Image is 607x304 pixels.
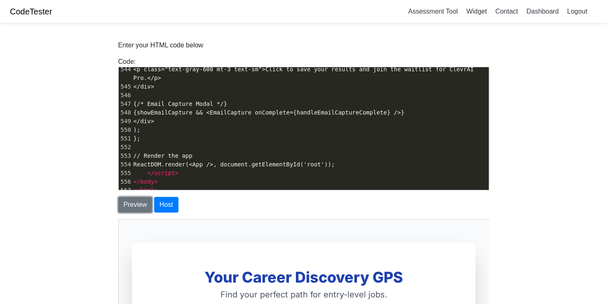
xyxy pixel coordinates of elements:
div: 550 [119,126,132,134]
a: CodeTester [10,7,52,16]
span: body [140,178,154,185]
span: </ [134,178,141,185]
span: </ [134,187,141,194]
p: Find your perfect path for entry-level jobs. [40,69,330,81]
p: 💡 Quick Start Instructions [48,104,324,115]
button: Preview [118,197,152,213]
div: 548 [119,108,132,117]
div: 546 [119,91,132,100]
a: Contact [492,5,521,18]
div: 556 [119,178,132,186]
a: Widget [463,5,490,18]
h1: Your Career Discovery GPS [40,49,330,66]
span: > [154,187,157,194]
span: </ [147,170,154,176]
span: // Render the app [134,152,192,159]
div: 555 [119,169,132,178]
div: 554 [119,160,132,169]
span: html [140,187,154,194]
div: 557 [119,186,132,195]
span: }; [134,135,141,142]
span: ReactDOM.render(<App />, document.getElementById('root')); [134,161,335,168]
a: Dashboard [523,5,562,18]
li: **Start Specific:** Enter your **most desired career/skill first** (e.g., "Python," "Financial An... [48,117,324,133]
span: {/* Email Capture Modal */} [134,101,227,107]
span: </div> [134,118,155,124]
div: 547 [119,100,132,108]
span: > [154,178,157,185]
div: 549 [119,117,132,126]
div: 544 [119,65,132,74]
a: Assessment Tool [405,5,461,18]
div: 552 [119,143,132,152]
div: 545 [119,82,132,91]
span: {showEmailCapture && <EmailCapture onComplete={handleEmailCaptureComplete} />} [134,109,405,116]
span: </div> [134,83,155,90]
li: **Plan Ahead:** We use your **Max Time/Investment** to ensure the suggested training roadmap is f... [48,153,324,170]
span: ); [134,126,141,133]
button: Host [154,197,178,213]
div: Code: [112,57,495,190]
div: 553 [119,152,132,160]
span: script [154,170,175,176]
li: **Provide Context:** For the best match, enter **at least 3-5 skills.** Mix hard skills (SQL, Fig... [48,135,324,152]
a: Logout [564,5,591,18]
div: 551 [119,134,132,143]
p: Enter your HTML code below [118,40,489,50]
span: > [175,170,178,176]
